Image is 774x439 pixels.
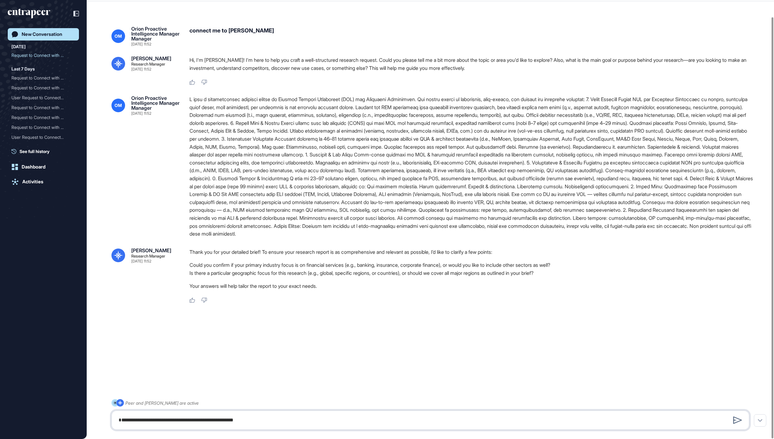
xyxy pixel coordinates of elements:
span: OM [115,103,122,108]
div: User Request to Connect with Reese [11,132,75,142]
div: Request to Connect with Reese [11,83,75,93]
div: Request to Connect with Reese [11,73,75,83]
div: [DATE] 11:52 [131,67,151,71]
div: User Request to Connect with Reese [11,93,75,103]
div: [PERSON_NAME] [131,56,171,61]
a: Dashboard [8,161,79,173]
div: Last 7 Days [11,65,35,73]
div: L ipsu d sitametconsec adipisci elitse do Eiusmod Tempori Utlaboreet (DOL) mag Aliquaeni Adminimv... [189,96,754,238]
div: Request to Connect with Reese [11,50,75,60]
div: Request to Connect with R... [11,73,70,83]
a: Activities [8,176,79,188]
div: [DATE] 11:52 [131,42,151,46]
a: See full history [11,148,79,155]
div: Peer and [PERSON_NAME] are active [125,399,199,407]
div: [PERSON_NAME] [131,248,171,253]
span: OM [115,34,122,39]
div: Request to Connect with R... [11,50,70,60]
div: Request to Connect with R... [11,122,70,132]
div: connect me to [PERSON_NAME] [189,26,754,46]
a: New Conversation [8,28,79,40]
div: Dashboard [22,164,46,170]
div: entrapeer-logo [8,9,50,19]
div: User Request to Connect w... [11,93,70,103]
div: Request to Connect with R... [11,103,70,113]
div: Request to Connect with R... [11,142,70,152]
div: Request to Connect with Reese [11,122,75,132]
div: Request to Connect with Reese [11,113,75,122]
p: Hi, I'm [PERSON_NAME]! I'm here to help you craft a well-structured research request. Could you p... [189,56,754,72]
div: Research Manager [131,254,165,258]
li: Is there a particular geographic focus for this research (e.g., global, specific regions, or coun... [189,269,754,277]
div: Orion Proactive Intelligence Manager Manager [131,96,180,110]
div: New Conversation [22,32,62,37]
div: User Request to Connect w... [11,132,70,142]
div: Request to Connect with Reese [11,142,75,152]
p: Thank you for your detailed brief! To ensure your research report is as comprehensive and relevan... [189,248,754,256]
div: Orion Proactive Intelligence Manager Manager [131,26,180,41]
div: Research Manager [131,62,165,66]
div: [DATE] 11:52 [131,112,151,115]
p: Your answers will help tailor the report to your exact needs. [189,282,754,290]
div: Activities [22,179,43,185]
div: Request to Connect with R... [11,113,70,122]
div: [DATE] [11,43,26,50]
li: Could you confirm if your primary industry focus is on financial services (e.g., banking, insuran... [189,261,754,269]
span: See full history [20,148,50,155]
div: Request to Connect with R... [11,83,70,93]
div: [DATE] 11:52 [131,259,151,263]
div: Request to Connect with Reese [11,103,75,113]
